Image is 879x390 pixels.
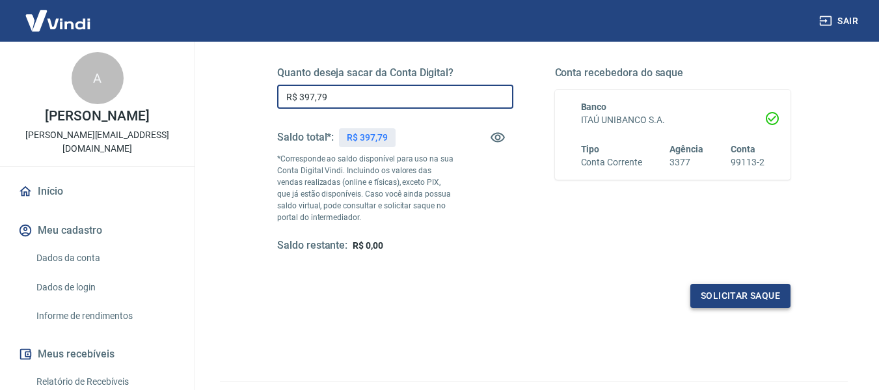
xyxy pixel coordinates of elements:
[31,245,179,272] a: Dados da conta
[581,102,607,112] span: Banco
[669,156,703,169] h6: 3377
[731,144,755,154] span: Conta
[16,1,100,40] img: Vindi
[581,156,642,169] h6: Conta Corrente
[817,9,863,33] button: Sair
[10,128,184,156] p: [PERSON_NAME][EMAIL_ADDRESS][DOMAIN_NAME]
[16,216,179,245] button: Meu cadastro
[581,144,600,154] span: Tipo
[353,240,383,251] span: R$ 0,00
[669,144,703,154] span: Agência
[277,131,334,144] h5: Saldo total*:
[731,156,764,169] h6: 99113-2
[16,177,179,206] a: Início
[581,113,765,127] h6: ITAÚ UNIBANCO S.A.
[277,239,347,253] h5: Saldo restante:
[277,66,513,79] h5: Quanto deseja sacar da Conta Digital?
[690,284,791,308] button: Solicitar saque
[72,52,124,104] div: A
[347,131,388,145] p: R$ 397,79
[31,303,179,329] a: Informe de rendimentos
[555,66,791,79] h5: Conta recebedora do saque
[45,109,149,123] p: [PERSON_NAME]
[277,153,454,223] p: *Corresponde ao saldo disponível para uso na sua Conta Digital Vindi. Incluindo os valores das ve...
[31,274,179,301] a: Dados de login
[16,340,179,369] button: Meus recebíveis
